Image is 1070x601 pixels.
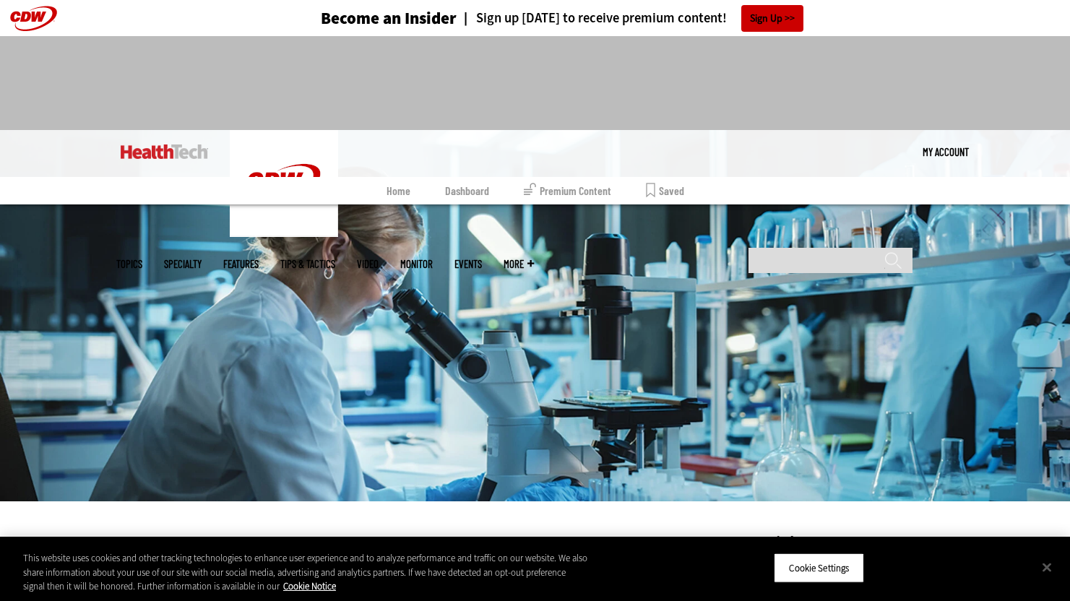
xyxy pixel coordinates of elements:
[138,534,663,545] div: »
[524,177,611,204] a: Premium Content
[646,177,684,204] a: Saved
[321,10,457,27] h3: Become an Insider
[267,10,457,27] a: Become an Insider
[164,259,202,269] span: Specialty
[700,534,917,552] h3: Latest Articles
[230,130,338,237] img: Home
[454,259,482,269] a: Events
[357,259,379,269] a: Video
[116,259,142,269] span: Topics
[457,12,727,25] a: Sign up [DATE] to receive premium content!
[280,259,335,269] a: Tips & Tactics
[1031,551,1063,583] button: Close
[445,177,489,204] a: Dashboard
[223,259,259,269] a: Features
[230,225,338,241] a: CDW
[272,51,798,116] iframe: advertisement
[774,553,864,583] button: Cookie Settings
[504,259,534,269] span: More
[400,259,433,269] a: MonITor
[387,177,410,204] a: Home
[283,580,336,592] a: More information about your privacy
[923,130,969,173] div: User menu
[121,144,208,159] img: Home
[923,130,969,173] a: My Account
[741,5,803,32] a: Sign Up
[23,551,589,594] div: This website uses cookies and other tracking technologies to enhance user experience and to analy...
